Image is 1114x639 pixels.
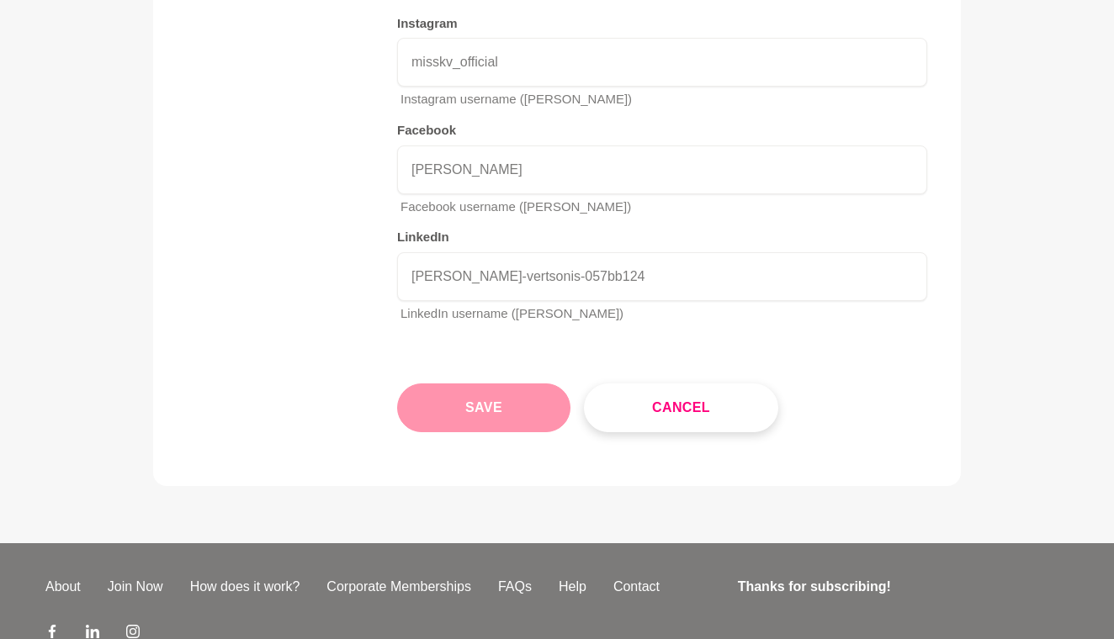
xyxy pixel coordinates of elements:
[32,577,94,597] a: About
[584,383,778,432] button: Cancel
[401,198,927,217] p: Facebook username ([PERSON_NAME])
[485,577,545,597] a: FAQs
[738,577,1058,597] h4: Thanks for subscribing!
[397,230,927,246] h5: LinkedIn
[397,252,927,301] input: LinkedIn username
[313,577,485,597] a: Corporate Memberships
[397,383,570,432] button: Save
[397,38,927,87] input: Instagram username
[401,304,927,324] p: LinkedIn username ([PERSON_NAME])
[397,123,927,139] h5: Facebook
[94,577,177,597] a: Join Now
[401,90,927,109] p: Instagram username ([PERSON_NAME])
[397,145,927,194] input: Facebook username
[177,577,314,597] a: How does it work?
[600,577,673,597] a: Contact
[545,577,600,597] a: Help
[397,16,927,32] h5: Instagram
